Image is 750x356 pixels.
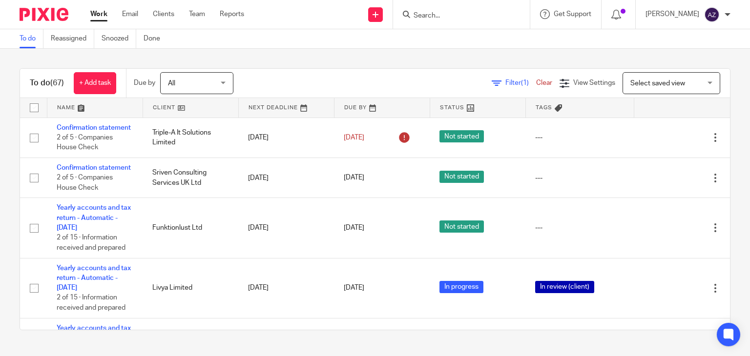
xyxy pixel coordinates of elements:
[505,79,536,86] span: Filter
[57,265,131,292] a: Yearly accounts and tax return - Automatic - [DATE]
[238,258,334,318] td: [DATE]
[57,295,125,312] span: 2 of 15 · Information received and prepared
[704,7,720,22] img: svg%3E
[153,9,174,19] a: Clients
[134,78,155,88] p: Due by
[57,325,131,352] a: Yearly accounts and tax return - Automatic - [DATE]
[521,79,529,86] span: (1)
[536,105,552,110] span: Tags
[439,220,484,233] span: Not started
[630,80,685,87] span: Select saved view
[168,80,175,87] span: All
[554,11,591,18] span: Get Support
[51,29,94,48] a: Reassigned
[413,12,500,20] input: Search
[573,79,615,86] span: View Settings
[20,8,68,21] img: Pixie
[238,198,334,258] td: [DATE]
[439,171,484,183] span: Not started
[30,78,64,88] h1: To do
[143,198,238,258] td: Funktionlust Ltd
[143,258,238,318] td: Livya Limited
[20,29,43,48] a: To do
[57,235,125,252] span: 2 of 15 · Information received and prepared
[102,29,136,48] a: Snoozed
[344,224,364,231] span: [DATE]
[439,281,483,293] span: In progress
[238,118,334,158] td: [DATE]
[344,285,364,292] span: [DATE]
[439,130,484,142] span: Not started
[143,158,238,198] td: Sriven Consulting Services UK Ltd
[90,9,107,19] a: Work
[57,134,113,151] span: 2 of 5 · Companies House Check
[344,134,364,141] span: [DATE]
[57,175,113,192] span: 2 of 5 · Companies House Check
[535,173,625,183] div: ---
[143,118,238,158] td: Triple-A It Solutions Limited
[57,164,131,171] a: Confirmation statement
[57,124,131,131] a: Confirmation statement
[238,158,334,198] td: [DATE]
[144,29,167,48] a: Done
[344,175,364,181] span: [DATE]
[189,9,205,19] a: Team
[535,133,625,142] div: ---
[535,223,625,233] div: ---
[74,72,116,94] a: + Add task
[57,204,131,231] a: Yearly accounts and tax return - Automatic - [DATE]
[122,9,138,19] a: Email
[50,79,64,87] span: (67)
[646,9,699,19] p: [PERSON_NAME]
[220,9,244,19] a: Reports
[535,281,594,293] span: In review (client)
[536,79,552,86] a: Clear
